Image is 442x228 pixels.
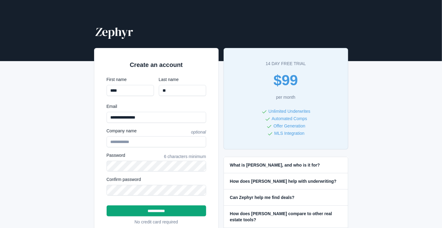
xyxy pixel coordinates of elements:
h2: Create an account [107,61,206,69]
div: $99 [236,72,336,89]
p: per month [236,94,336,100]
p: No credit card required [107,219,206,225]
li: Automated Comps [236,115,336,122]
li: Unlimited Underwrites [236,108,336,115]
span: 6 characters minimum [164,153,206,160]
h4: How does [PERSON_NAME] compare to other real estate tools? [230,211,342,223]
i: optional [191,130,206,134]
li: Offer Generation [236,122,336,130]
label: Email [107,103,206,109]
h4: How does [PERSON_NAME] help with underwriting? [230,178,337,184]
h4: Can Zephyr help me find deals? [230,194,295,200]
div: 14 day free trial [236,61,336,67]
label: Last name [159,76,206,83]
label: Password [107,152,125,158]
label: Company name [107,128,137,134]
label: Confirm password [107,176,206,182]
label: First name [107,76,154,83]
h4: What is [PERSON_NAME], and who is it for? [230,162,320,168]
img: Zephyr Logo [94,24,134,39]
li: MLS Integration [236,130,336,137]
